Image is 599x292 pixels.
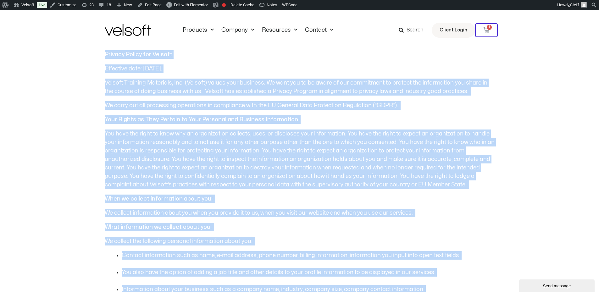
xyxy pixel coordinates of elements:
div: Focus keyphrase not set [222,3,226,7]
a: Live [37,2,47,8]
span: We collect the following personal information about you: [105,239,252,244]
span: Contact information such as name, e-mail address, phone number, billing information, information ... [122,253,459,258]
span: Your Rights as They Pertain to Your Personal and Business Information [105,117,298,122]
iframe: chat widget [519,278,596,292]
span: Velsoft Training Materials, Inc. (Velsoft) values your business. We want you to be aware of our c... [105,80,487,94]
span: 1 [487,25,492,30]
span: You also have the option of adding a job title and other details to your profile information to b... [122,270,434,275]
a: CompanyMenu Toggle [218,27,258,34]
img: Velsoft Training Materials [105,24,151,36]
a: Search [399,25,428,36]
span: Client Login [440,26,467,34]
a: ResourcesMenu Toggle [258,27,301,34]
span: What information we collect about you: [105,224,212,230]
span: We collect information about you when you provide it to us, when you visit our website and when y... [105,210,413,216]
span: Steff [570,3,579,7]
span: We carry out all processing operations in compliance with the EU General Data Protection Regulati... [105,103,398,108]
a: Client Login [432,23,475,38]
nav: Menu [179,27,337,34]
span: You have the right to know why an organization collects, uses, or discloses your information. You... [105,131,495,187]
a: ProductsMenu Toggle [179,27,218,34]
span: When we collect information about you: [105,196,213,201]
span: Edit with Elementor [174,3,208,7]
a: 1 [475,23,498,37]
strong: Privacy Policy for Velsoft [105,52,172,57]
span: Information about your business such as a company name, industry, company size, company contact i... [122,287,423,292]
span: Search [407,26,424,34]
a: ContactMenu Toggle [301,27,337,34]
p: Effective date: [DATE]. [105,64,495,73]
